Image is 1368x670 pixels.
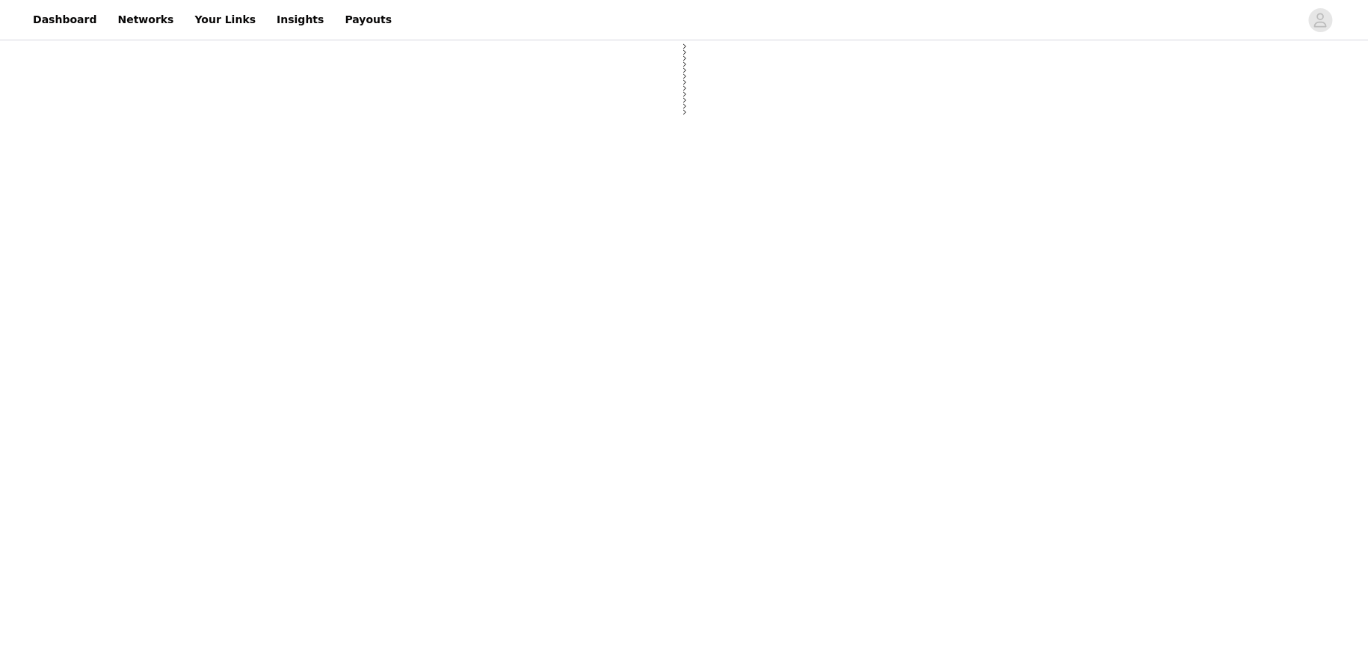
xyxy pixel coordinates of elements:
[24,3,105,37] a: Dashboard
[108,3,182,37] a: Networks
[268,3,333,37] a: Insights
[185,3,265,37] a: Your Links
[1313,8,1327,32] div: avatar
[336,3,401,37] a: Payouts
